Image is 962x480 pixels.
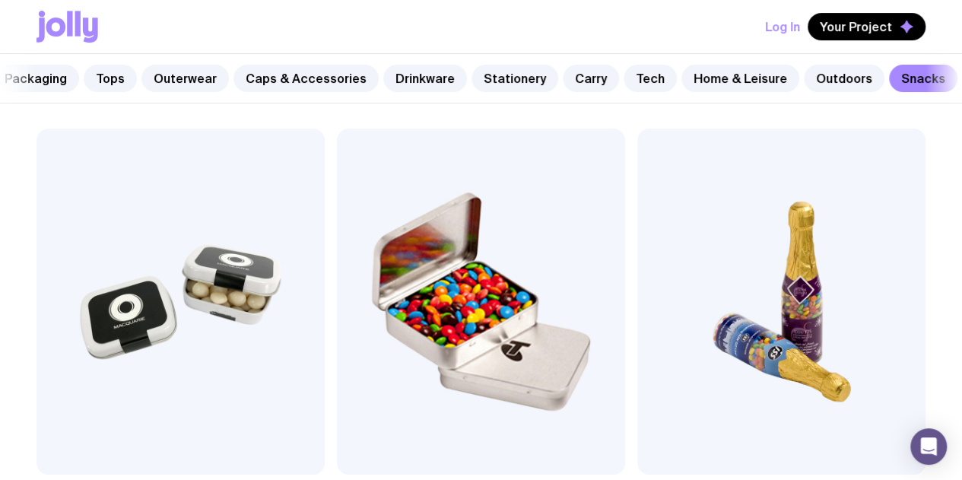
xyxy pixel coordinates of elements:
div: Open Intercom Messenger [910,428,947,465]
a: Tech [624,65,677,92]
a: Home & Leisure [681,65,799,92]
button: Log In [765,13,800,40]
a: Outerwear [141,65,229,92]
button: Your Project [808,13,925,40]
span: Your Project [820,19,892,34]
a: Outdoors [804,65,884,92]
a: Stationery [471,65,558,92]
a: Drinkware [383,65,467,92]
a: Tops [84,65,137,92]
a: Snacks [889,65,957,92]
a: Carry [563,65,619,92]
a: Caps & Accessories [233,65,379,92]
